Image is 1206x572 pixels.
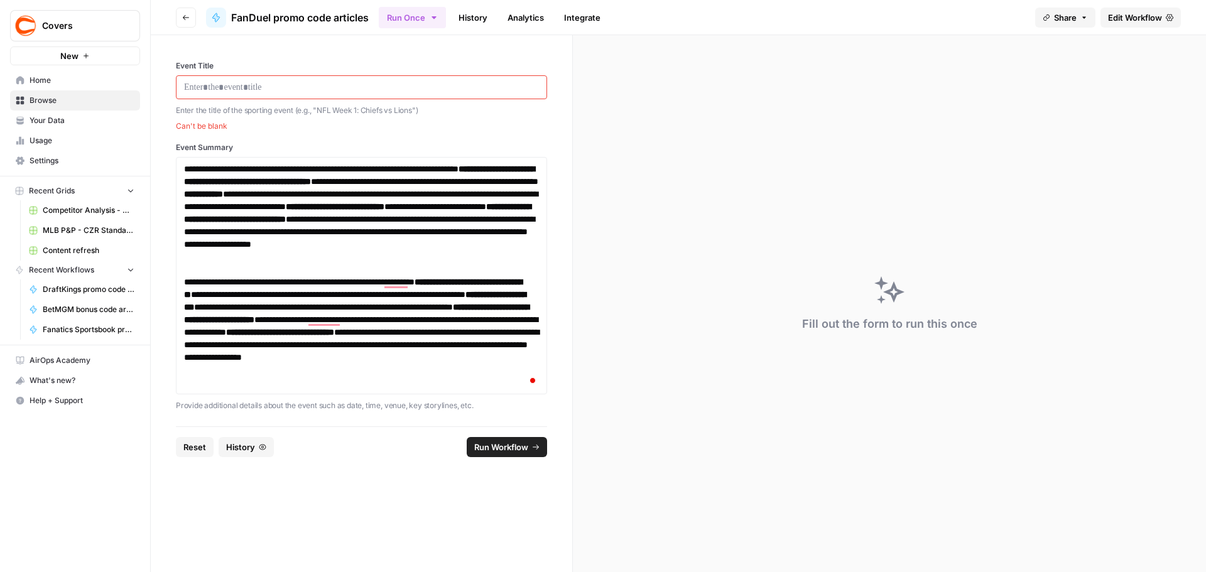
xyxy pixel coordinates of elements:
a: Analytics [500,8,551,28]
p: Enter the title of the sporting event (e.g., "NFL Week 1: Chiefs vs Lions") [176,104,547,117]
a: AirOps Academy [10,350,140,370]
a: DraftKings promo code articles [23,279,140,299]
a: Content refresh [23,240,140,261]
button: Reset [176,437,214,457]
a: Browse [10,90,140,111]
span: New [60,50,79,62]
span: MLB P&P - CZR Standard (Production) Grid (5) [43,225,134,236]
button: New [10,46,140,65]
a: History [451,8,495,28]
button: Recent Grids [10,181,140,200]
span: Share [1054,11,1077,24]
label: Event Summary [176,142,547,153]
a: MLB P&P - CZR Standard (Production) Grid (5) [23,220,140,240]
span: FanDuel promo code articles [231,10,369,25]
a: Fanatics Sportsbook promo articles [23,320,140,340]
div: What's new? [11,371,139,390]
img: Covers Logo [14,14,37,37]
span: Run Workflow [474,441,528,453]
span: Help + Support [30,395,134,406]
span: Edit Workflow [1108,11,1162,24]
a: Usage [10,131,140,151]
a: FanDuel promo code articles [206,8,369,28]
a: Integrate [557,8,608,28]
span: Reset [183,441,206,453]
span: Competitor Analysis - URL Specific Grid [43,205,134,216]
button: Run Once [379,7,446,28]
a: Settings [10,151,140,171]
div: Fill out the form to run this once [802,315,977,333]
a: Home [10,70,140,90]
span: Recent Workflows [29,264,94,276]
button: Workspace: Covers [10,10,140,41]
label: Event Title [176,60,547,72]
span: Can't be blank [176,121,547,132]
button: Recent Workflows [10,261,140,279]
a: Your Data [10,111,140,131]
span: Fanatics Sportsbook promo articles [43,324,134,335]
button: Share [1035,8,1095,28]
span: Home [30,75,134,86]
span: DraftKings promo code articles [43,284,134,295]
span: Settings [30,155,134,166]
span: Your Data [30,115,134,126]
button: Run Workflow [467,437,547,457]
span: Browse [30,95,134,106]
span: AirOps Academy [30,355,134,366]
button: History [219,437,274,457]
a: Competitor Analysis - URL Specific Grid [23,200,140,220]
a: BetMGM bonus code articles [23,299,140,320]
p: Provide additional details about the event such as date, time, venue, key storylines, etc. [176,399,547,412]
span: History [226,441,255,453]
button: Help + Support [10,391,140,411]
span: BetMGM bonus code articles [43,304,134,315]
span: Recent Grids [29,185,75,197]
button: What's new? [10,370,140,391]
span: Content refresh [43,245,134,256]
span: Usage [30,135,134,146]
span: Covers [42,19,118,32]
div: To enrich screen reader interactions, please activate Accessibility in Grammarly extension settings [184,163,539,389]
a: Edit Workflow [1100,8,1181,28]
